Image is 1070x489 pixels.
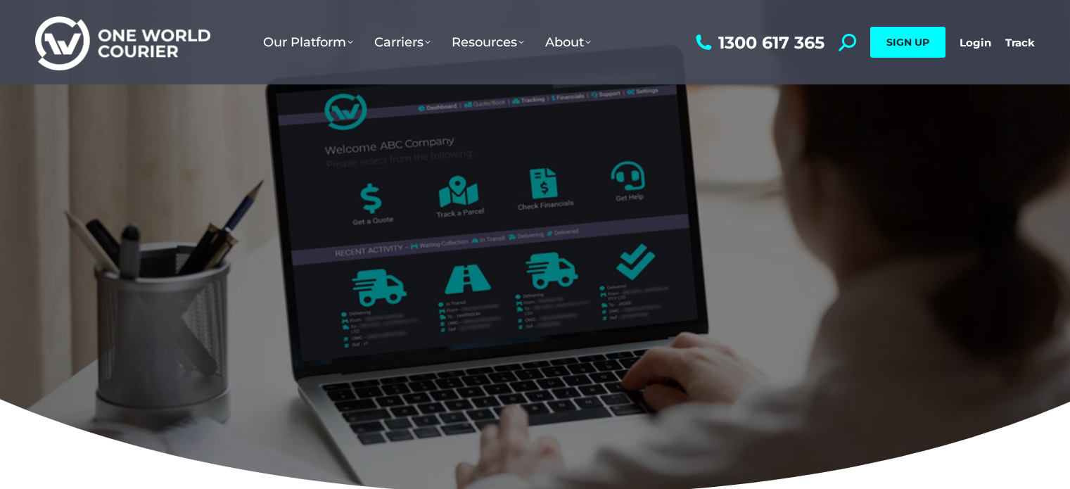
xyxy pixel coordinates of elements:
img: One World Courier [35,14,210,71]
span: Carriers [374,34,431,50]
a: SIGN UP [870,27,945,58]
a: Our Platform [253,20,364,64]
a: Login [960,36,991,49]
a: Carriers [364,20,441,64]
a: 1300 617 365 [692,34,824,51]
span: Our Platform [263,34,353,50]
a: Track [1005,36,1035,49]
span: SIGN UP [886,36,929,49]
span: About [545,34,591,50]
a: Resources [441,20,535,64]
a: About [535,20,601,64]
span: Resources [452,34,524,50]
